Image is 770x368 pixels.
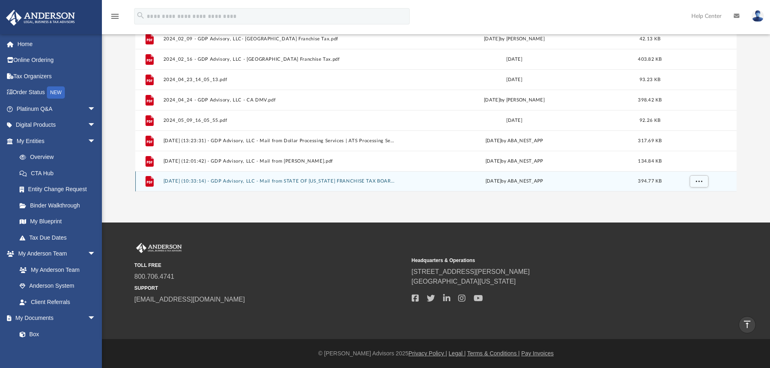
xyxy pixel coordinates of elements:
[102,349,770,358] div: © [PERSON_NAME] Advisors 2025
[739,316,756,333] a: vertical_align_top
[640,118,660,123] span: 92.26 KB
[88,117,104,134] span: arrow_drop_down
[398,97,630,104] div: [DATE] by [PERSON_NAME]
[163,138,395,143] button: [DATE] (13:23:31) - GDP Advisory, LLC - Mail from Dollar Processing Services | ATS Processing Ser...
[88,246,104,262] span: arrow_drop_down
[11,165,108,181] a: CTA Hub
[6,68,108,84] a: Tax Organizers
[638,159,662,163] span: 134.84 KB
[449,350,466,357] a: Legal |
[640,77,660,82] span: 93.23 KB
[398,137,630,145] div: [DATE] by ABA_NEST_APP
[88,133,104,150] span: arrow_drop_down
[638,98,662,102] span: 398.42 KB
[398,35,630,43] div: [DATE] by [PERSON_NAME]
[6,101,108,117] a: Platinum Q&Aarrow_drop_down
[6,117,108,133] a: Digital Productsarrow_drop_down
[640,37,660,41] span: 42.13 KB
[467,350,520,357] a: Terms & Conditions |
[742,320,752,329] i: vertical_align_top
[11,262,100,278] a: My Anderson Team
[398,158,630,165] div: [DATE] by ABA_NEST_APP
[11,278,104,294] a: Anderson System
[11,149,108,165] a: Overview
[6,52,108,68] a: Online Ordering
[412,268,530,275] a: [STREET_ADDRESS][PERSON_NAME]
[398,56,630,63] div: [DATE]
[47,86,65,99] div: NEW
[6,133,108,149] a: My Entitiesarrow_drop_down
[11,181,108,198] a: Entity Change Request
[135,243,183,253] img: Anderson Advisors Platinum Portal
[6,310,104,326] a: My Documentsarrow_drop_down
[398,178,630,185] div: [DATE] by ABA_NEST_APP
[690,175,708,187] button: More options
[752,10,764,22] img: User Pic
[163,118,395,123] button: 2024_05_09_16_05_55.pdf
[412,257,683,264] small: Headquarters & Operations
[163,36,395,42] button: 2024_02_09 - GDP Advisory, LLC- [GEOGRAPHIC_DATA] Franchise Tax.pdf
[163,159,395,164] button: [DATE] (12:01:42) - GDP Advisory, LLC - Mail from [PERSON_NAME].pdf
[135,296,245,303] a: [EMAIL_ADDRESS][DOMAIN_NAME]
[88,101,104,117] span: arrow_drop_down
[638,57,662,62] span: 403.82 KB
[638,139,662,143] span: 317.69 KB
[11,326,100,342] a: Box
[11,214,104,230] a: My Blueprint
[398,76,630,84] div: [DATE]
[11,294,104,310] a: Client Referrals
[135,23,737,192] div: grid
[6,36,108,52] a: Home
[11,229,108,246] a: Tax Due Dates
[408,350,447,357] a: Privacy Policy |
[163,77,395,82] button: 2024_04_23_14_05_13.pdf
[136,11,145,20] i: search
[110,11,120,21] i: menu
[521,350,554,357] a: Pay Invoices
[638,179,662,183] span: 394.77 KB
[6,84,108,101] a: Order StatusNEW
[163,97,395,103] button: 2024_04_24 - GDP Advisory, LLC - CA DMV.pdf
[135,273,174,280] a: 800.706.4741
[135,284,406,292] small: SUPPORT
[11,197,108,214] a: Binder Walkthrough
[6,246,104,262] a: My Anderson Teamarrow_drop_down
[88,310,104,327] span: arrow_drop_down
[135,262,406,269] small: TOLL FREE
[4,10,77,26] img: Anderson Advisors Platinum Portal
[163,57,395,62] button: 2024_02_16 - GDP Advisory, LLC - [GEOGRAPHIC_DATA] Franchise Tax.pdf
[412,278,516,285] a: [GEOGRAPHIC_DATA][US_STATE]
[398,117,630,124] div: [DATE]
[163,178,395,184] button: [DATE] (10:33:14) - GDP Advisory, LLC - Mail from STATE OF [US_STATE] FRANCHISE TAX BOARD.pdf
[110,15,120,21] a: menu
